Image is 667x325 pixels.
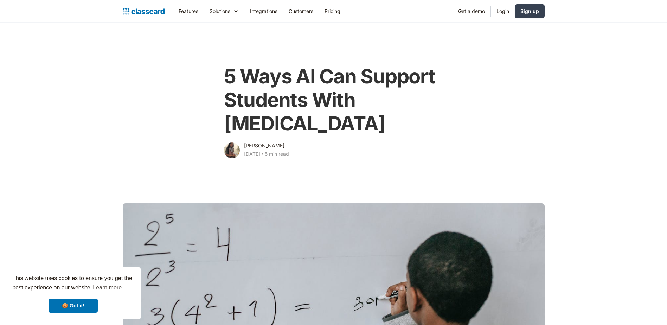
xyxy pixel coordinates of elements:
[244,141,284,150] div: [PERSON_NAME]
[12,274,134,293] span: This website uses cookies to ensure you get the best experience on our website.
[92,282,123,293] a: learn more about cookies
[515,4,545,18] a: Sign up
[6,267,141,319] div: cookieconsent
[204,3,244,19] div: Solutions
[265,150,289,158] div: 5 min read
[49,299,98,313] a: dismiss cookie message
[260,150,265,160] div: ‧
[224,65,443,136] h1: 5 Ways AI Can Support Students With [MEDICAL_DATA]
[210,7,230,15] div: Solutions
[520,7,539,15] div: Sign up
[173,3,204,19] a: Features
[491,3,515,19] a: Login
[244,150,260,158] div: [DATE]
[319,3,346,19] a: Pricing
[123,6,165,16] a: home
[283,3,319,19] a: Customers
[453,3,490,19] a: Get a demo
[244,3,283,19] a: Integrations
